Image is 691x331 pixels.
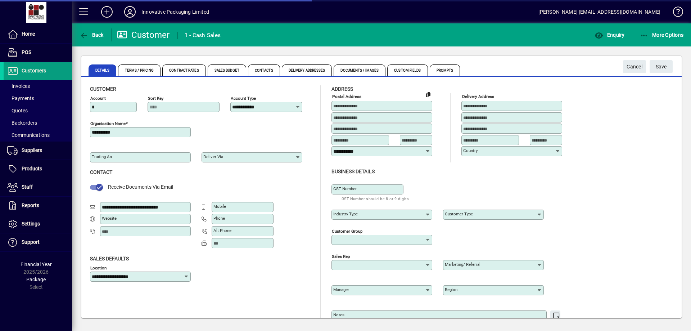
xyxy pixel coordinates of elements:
[213,216,225,221] mat-label: Phone
[78,28,105,41] button: Back
[72,28,112,41] app-page-header-button: Back
[22,49,31,55] span: POS
[108,184,173,190] span: Receive Documents Via Email
[331,86,353,92] span: Address
[4,44,72,62] a: POS
[4,160,72,178] a: Products
[203,154,223,159] mat-label: Deliver via
[80,32,104,38] span: Back
[656,61,667,73] span: ave
[4,178,72,196] a: Staff
[4,117,72,129] a: Backorders
[213,228,231,233] mat-label: Alt Phone
[627,61,642,73] span: Cancel
[26,277,46,282] span: Package
[4,25,72,43] a: Home
[332,228,362,233] mat-label: Customer group
[90,96,106,101] mat-label: Account
[7,95,34,101] span: Payments
[213,204,226,209] mat-label: Mobile
[90,86,116,92] span: Customer
[4,92,72,104] a: Payments
[90,169,112,175] span: Contact
[423,89,434,100] button: Copy to Delivery address
[4,197,72,215] a: Reports
[333,312,344,317] mat-label: Notes
[22,166,42,171] span: Products
[95,5,118,18] button: Add
[118,5,141,18] button: Profile
[7,108,28,113] span: Quotes
[102,216,117,221] mat-label: Website
[141,6,209,18] div: Innovative Packaging Limited
[185,30,221,41] div: 1 - Cash Sales
[208,64,246,76] span: Sales Budget
[4,215,72,233] a: Settings
[7,83,30,89] span: Invoices
[333,287,349,292] mat-label: Manager
[248,64,280,76] span: Contacts
[22,31,35,37] span: Home
[22,68,46,73] span: Customers
[638,28,686,41] button: More Options
[650,60,673,73] button: Save
[231,96,256,101] mat-label: Account Type
[668,1,682,25] a: Knowledge Base
[331,169,375,174] span: Business details
[430,64,460,76] span: Prompts
[445,211,473,216] mat-label: Customer type
[117,29,170,41] div: Customer
[90,256,129,261] span: Sales defaults
[463,148,478,153] mat-label: Country
[4,233,72,251] a: Support
[332,254,350,259] mat-label: Sales rep
[342,194,409,203] mat-hint: GST Number should be 8 or 9 digits
[22,221,40,227] span: Settings
[333,211,358,216] mat-label: Industry type
[595,32,624,38] span: Enquiry
[21,261,52,267] span: Financial Year
[656,64,659,70] span: S
[92,154,112,159] mat-label: Trading as
[282,64,332,76] span: Delivery Addresses
[7,132,50,138] span: Communications
[148,96,163,101] mat-label: Sort key
[4,104,72,117] a: Quotes
[162,64,206,76] span: Contract Rates
[22,147,42,153] span: Suppliers
[118,64,161,76] span: Terms / Pricing
[334,64,385,76] span: Documents / Images
[387,64,428,76] span: Custom Fields
[593,28,626,41] button: Enquiry
[89,64,116,76] span: Details
[538,6,660,18] div: [PERSON_NAME] [EMAIL_ADDRESS][DOMAIN_NAME]
[445,287,457,292] mat-label: Region
[7,120,37,126] span: Backorders
[623,60,646,73] button: Cancel
[90,121,126,126] mat-label: Organisation name
[22,239,40,245] span: Support
[22,184,33,190] span: Staff
[640,32,684,38] span: More Options
[445,262,480,267] mat-label: Marketing/ Referral
[4,80,72,92] a: Invoices
[22,202,39,208] span: Reports
[333,186,357,191] mat-label: GST Number
[4,142,72,160] a: Suppliers
[4,129,72,141] a: Communications
[90,265,107,270] mat-label: Location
